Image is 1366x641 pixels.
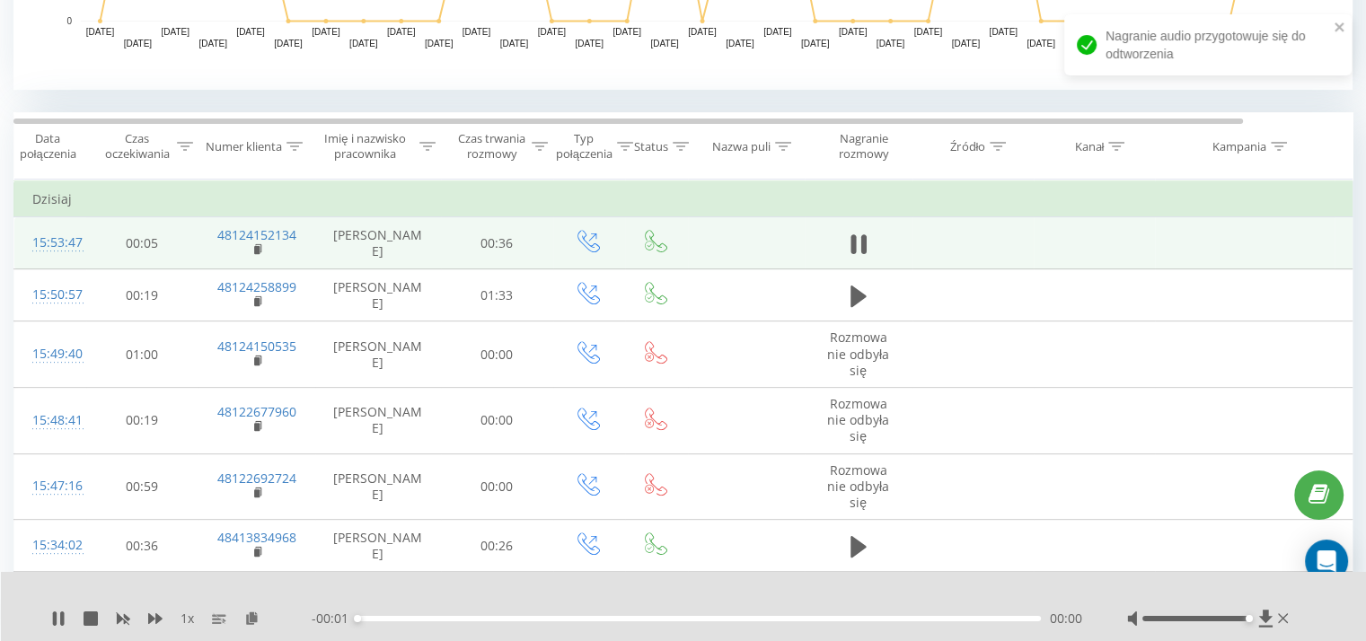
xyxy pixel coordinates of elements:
text: [DATE] [989,27,1018,37]
div: Czas trwania rozmowy [456,131,527,162]
text: [DATE] [86,27,115,37]
text: [DATE] [839,27,868,37]
text: 0 [66,16,72,26]
div: Źródło [950,139,985,154]
a: 48122677960 [217,403,296,420]
a: 48122692724 [217,470,296,487]
div: Nagranie audio przygotowuje się do odtworzenia [1064,14,1352,75]
text: [DATE] [463,27,491,37]
div: 15:48:41 [32,403,68,438]
div: Imię i nazwisko pracownika [315,131,416,162]
span: Rozmowa nie odbyła się [827,461,889,511]
td: 01:33 [441,269,553,321]
td: 00:19 [86,388,198,454]
text: [DATE] [274,39,303,48]
td: 00:00 [441,453,553,520]
div: 15:50:57 [32,277,68,312]
div: Status [634,139,668,154]
td: 00:36 [86,520,198,572]
div: 15:47:16 [32,469,68,504]
text: [DATE] [952,39,981,48]
a: 48124258899 [217,278,296,295]
span: Rozmowa nie odbyła się [827,329,889,378]
a: 48124152134 [217,226,296,243]
text: [DATE] [538,27,567,37]
text: [DATE] [124,39,153,48]
div: 15:53:47 [32,225,68,260]
td: 00:00 [441,321,553,388]
div: Data połączenia [14,131,81,162]
td: [PERSON_NAME] [315,520,441,572]
div: Nagranie rozmowy [820,131,907,162]
span: 00:00 [1050,610,1082,628]
td: 01:00 [86,321,198,388]
button: close [1334,20,1346,37]
td: 00:00 [441,388,553,454]
span: - 00:01 [312,610,357,628]
text: [DATE] [763,27,792,37]
text: [DATE] [387,27,416,37]
span: Rozmowa nie odbyła się [827,395,889,444]
td: [PERSON_NAME] [315,269,441,321]
div: Typ połączenia [556,131,612,162]
td: 00:19 [86,269,198,321]
td: [PERSON_NAME] [315,321,441,388]
a: 48124150535 [217,338,296,355]
td: [PERSON_NAME] [315,217,441,269]
text: [DATE] [650,39,679,48]
div: Kampania [1212,139,1266,154]
div: 15:34:02 [32,528,68,563]
text: [DATE] [877,39,905,48]
text: [DATE] [500,39,529,48]
td: [PERSON_NAME] [315,388,441,454]
div: Kanał [1074,139,1104,154]
div: Czas oczekiwania [101,131,172,162]
text: [DATE] [575,39,604,48]
td: 00:59 [86,453,198,520]
text: [DATE] [425,39,454,48]
span: 1 x [181,610,194,628]
text: [DATE] [801,39,830,48]
td: 00:05 [86,217,198,269]
text: [DATE] [312,27,340,37]
a: 48413834968 [217,529,296,546]
text: [DATE] [236,27,265,37]
text: [DATE] [1027,39,1055,48]
div: Numer klienta [206,139,282,154]
td: [PERSON_NAME] [315,453,441,520]
text: [DATE] [612,27,641,37]
div: Accessibility label [1245,615,1252,622]
text: [DATE] [198,39,227,48]
div: Open Intercom Messenger [1305,540,1348,583]
td: 00:26 [441,520,553,572]
text: [DATE] [688,27,717,37]
td: 00:36 [441,217,553,269]
text: [DATE] [349,39,378,48]
text: [DATE] [914,27,943,37]
text: [DATE] [726,39,754,48]
div: Accessibility label [354,615,361,622]
div: Nazwa puli [712,139,771,154]
text: [DATE] [162,27,190,37]
div: 15:49:40 [32,337,68,372]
